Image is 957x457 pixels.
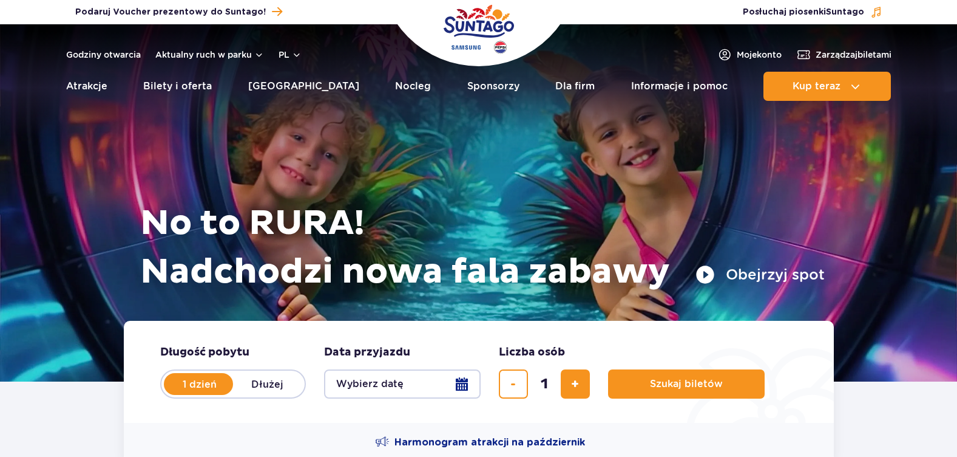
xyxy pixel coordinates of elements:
[737,49,782,61] span: Moje konto
[793,81,840,92] span: Kup teraz
[695,265,825,284] button: Obejrzyj spot
[395,72,431,101] a: Nocleg
[75,6,266,18] span: Podaruj Voucher prezentowy do Suntago!
[561,369,590,399] button: dodaj bilet
[796,47,891,62] a: Zarządzajbiletami
[499,345,565,360] span: Liczba osób
[743,6,864,18] span: Posłuchaj piosenki
[66,49,141,61] a: Godziny otwarcia
[394,436,585,449] span: Harmonogram atrakcji na październik
[499,369,528,399] button: usuń bilet
[763,72,891,101] button: Kup teraz
[75,4,282,20] a: Podaruj Voucher prezentowy do Suntago!
[143,72,212,101] a: Bilety i oferta
[165,371,234,397] label: 1 dzień
[743,6,882,18] button: Posłuchaj piosenkiSuntago
[467,72,519,101] a: Sponsorzy
[555,72,595,101] a: Dla firm
[124,321,834,423] form: Planowanie wizyty w Park of Poland
[279,49,302,61] button: pl
[816,49,891,61] span: Zarządzaj biletami
[155,50,264,60] button: Aktualny ruch w parku
[650,379,723,390] span: Szukaj biletów
[608,369,765,399] button: Szukaj biletów
[66,72,107,101] a: Atrakcje
[140,199,825,297] h1: No to RURA! Nadchodzi nowa fala zabawy
[530,369,559,399] input: liczba biletów
[826,8,864,16] span: Suntago
[324,345,410,360] span: Data przyjazdu
[717,47,782,62] a: Mojekonto
[631,72,728,101] a: Informacje i pomoc
[375,435,585,450] a: Harmonogram atrakcji na październik
[233,371,302,397] label: Dłużej
[160,345,249,360] span: Długość pobytu
[248,72,359,101] a: [GEOGRAPHIC_DATA]
[324,369,481,399] button: Wybierz datę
